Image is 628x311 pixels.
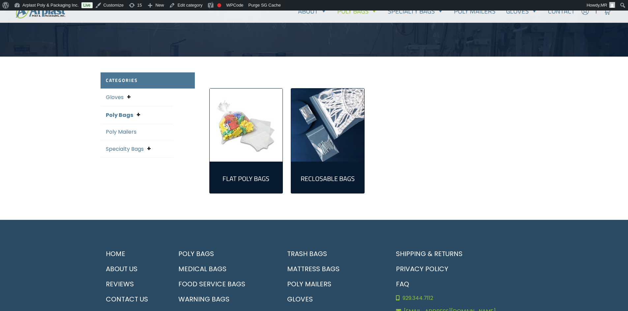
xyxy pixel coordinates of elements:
[332,5,382,18] a: Poly Bags
[215,167,278,188] a: Visit product category Flat Poly Bags
[449,5,501,18] a: Poly Mailers
[81,2,93,8] a: Live
[173,292,274,307] a: Warning Bags
[543,5,580,18] a: Contact
[210,89,283,162] img: Flat Poly Bags
[101,261,165,276] a: About Us
[101,72,195,89] h2: Categories
[391,246,528,261] a: Shipping & Returns
[291,89,364,162] img: Reclosable Bags
[282,246,383,261] a: Trash Bags
[291,89,364,162] a: Visit product category Reclosable Bags
[173,261,274,276] a: Medical Bags
[296,175,359,183] h2: Reclosable Bags
[296,167,359,188] a: Visit product category Reclosable Bags
[217,3,221,7] div: Needs improvement
[282,292,383,307] a: Gloves
[501,5,543,18] a: Gloves
[173,276,274,292] a: Food Service Bags
[106,145,144,153] a: Specialty Bags
[101,246,165,261] a: Home
[106,128,136,136] a: Poly Mailers
[101,276,165,292] a: Reviews
[16,4,65,18] img: logo
[391,276,528,292] a: FAQ
[391,292,528,305] a: 929.344.7112
[106,111,133,119] a: Poly Bags
[101,292,165,307] a: Contact Us
[595,7,597,15] span: |
[601,3,607,8] span: MR
[282,261,383,276] a: Mattress Bags
[210,89,283,162] a: Visit product category Flat Poly Bags
[293,5,332,18] a: About
[282,276,383,292] a: Poly Mailers
[173,246,274,261] a: Poly Bags
[391,261,528,276] a: Privacy Policy
[215,175,278,183] h2: Flat Poly Bags
[106,93,124,101] a: Gloves
[382,5,449,18] a: Specialty Bags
